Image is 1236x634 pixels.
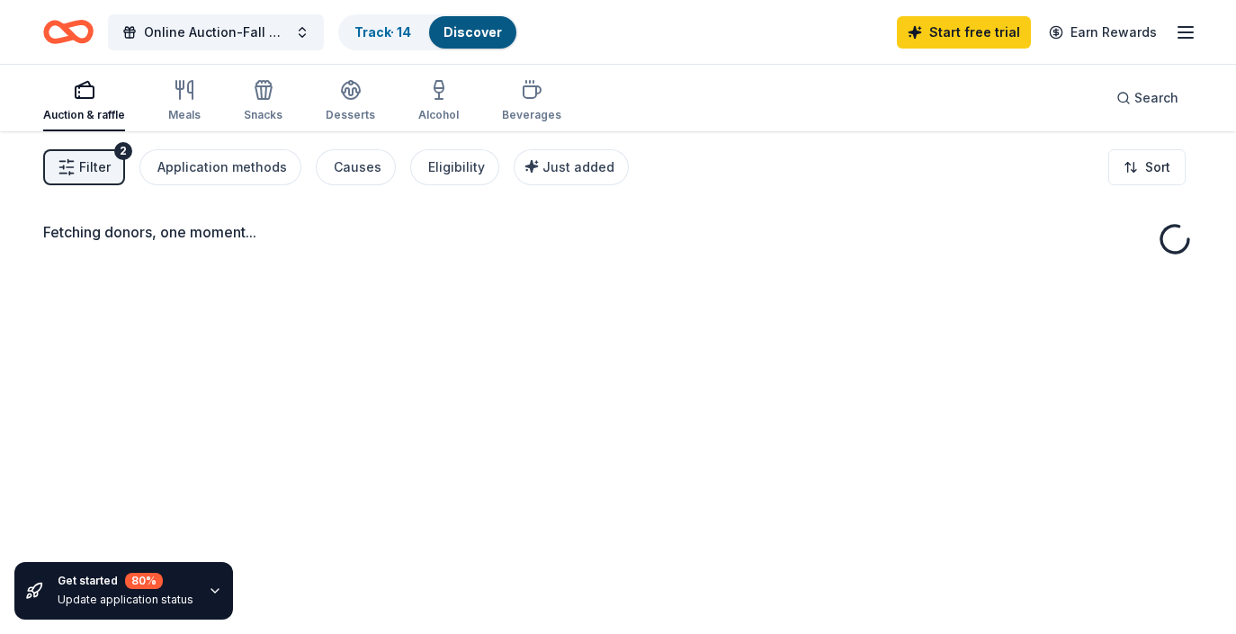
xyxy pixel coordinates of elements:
a: Home [43,11,94,53]
button: Online Auction-Fall 2025 [108,14,324,50]
span: Online Auction-Fall 2025 [144,22,288,43]
div: 80 % [125,573,163,589]
button: Application methods [139,149,301,185]
div: Alcohol [418,108,459,122]
a: Discover [443,24,502,40]
a: Track· 14 [354,24,411,40]
button: Causes [316,149,396,185]
button: Snacks [244,72,282,131]
button: Eligibility [410,149,499,185]
span: Search [1134,87,1178,109]
div: Update application status [58,593,193,607]
span: Just added [542,159,614,174]
a: Earn Rewards [1038,16,1168,49]
button: Beverages [502,72,561,131]
button: Search [1102,80,1193,116]
div: Causes [334,156,381,178]
span: Filter [79,156,111,178]
div: Beverages [502,108,561,122]
div: Meals [168,108,201,122]
button: Alcohol [418,72,459,131]
div: Application methods [157,156,287,178]
button: Filter2 [43,149,125,185]
button: Just added [514,149,629,185]
div: Snacks [244,108,282,122]
button: Sort [1108,149,1186,185]
div: Eligibility [428,156,485,178]
button: Meals [168,72,201,131]
div: Auction & raffle [43,108,125,122]
button: Desserts [326,72,375,131]
div: Fetching donors, one moment... [43,221,1193,243]
a: Start free trial [897,16,1031,49]
div: Desserts [326,108,375,122]
div: 2 [114,142,132,160]
div: Get started [58,573,193,589]
button: Auction & raffle [43,72,125,131]
span: Sort [1145,156,1170,178]
button: Track· 14Discover [338,14,518,50]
